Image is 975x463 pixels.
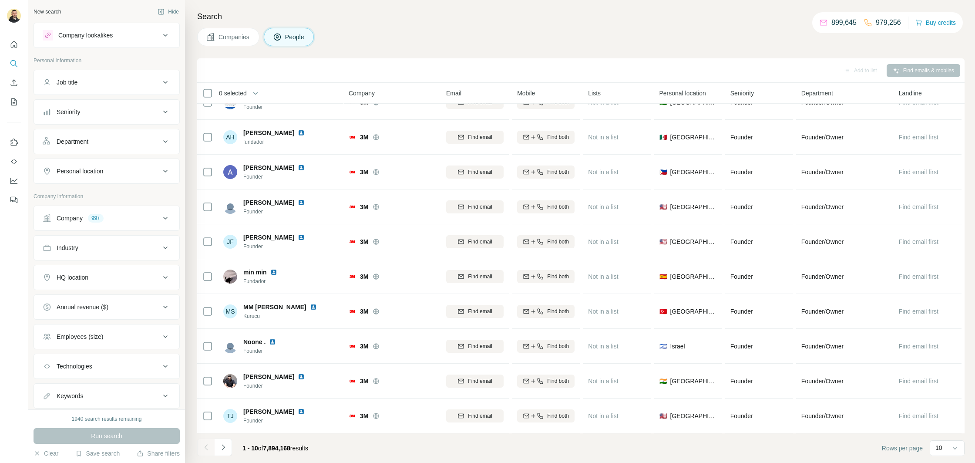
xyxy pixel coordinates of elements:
[243,277,288,285] span: Fundador
[517,270,575,283] button: Find both
[243,382,315,390] span: Founder
[588,378,618,385] span: Not in a list
[547,133,569,141] span: Find both
[298,234,305,241] img: LinkedIn logo
[298,129,305,136] img: LinkedIn logo
[360,133,368,142] span: 3M
[360,307,368,316] span: 3M
[243,173,315,181] span: Founder
[34,356,179,377] button: Technologies
[34,8,61,16] div: New search
[659,272,667,281] span: 🇪🇸
[270,269,277,276] img: LinkedIn logo
[243,303,306,311] span: MM [PERSON_NAME]
[57,108,80,116] div: Seniority
[446,131,504,144] button: Find email
[801,412,844,420] span: Founder/Owner
[7,154,21,169] button: Use Surfe API
[670,412,717,420] span: [GEOGRAPHIC_DATA]
[34,72,179,93] button: Job title
[670,377,717,385] span: [GEOGRAPHIC_DATA]
[588,238,618,245] span: Not in a list
[730,238,753,245] span: Founder
[243,407,294,416] span: [PERSON_NAME]
[915,17,956,29] button: Buy credits
[215,439,232,456] button: Navigate to next page
[801,342,844,351] span: Founder/Owner
[310,304,317,311] img: LinkedIn logo
[935,443,942,452] p: 10
[258,445,263,452] span: of
[34,267,179,288] button: HQ location
[7,75,21,91] button: Enrich CSV
[34,25,179,46] button: Company lookalikes
[223,235,237,249] div: JF
[243,338,266,346] span: Noone .
[243,233,294,242] span: [PERSON_NAME]
[58,31,113,40] div: Company lookalikes
[659,307,667,316] span: 🇹🇷
[349,412,356,419] img: Logo of 3M
[7,94,21,110] button: My lists
[446,305,504,318] button: Find email
[360,203,368,211] span: 3M
[899,412,938,419] span: Find email first
[899,99,938,106] span: Find email first
[730,89,754,98] span: Seniority
[899,134,938,141] span: Find email first
[588,203,618,210] span: Not in a list
[219,89,247,98] span: 0 selected
[243,103,339,111] span: Founder
[517,131,575,144] button: Find both
[349,238,356,245] img: Logo of 3M
[360,237,368,246] span: 3M
[547,168,569,176] span: Find both
[588,273,618,280] span: Not in a list
[7,56,21,71] button: Search
[243,243,315,250] span: Founder
[446,235,504,248] button: Find email
[517,375,575,388] button: Find both
[298,199,305,206] img: LinkedIn logo
[269,338,276,345] img: LinkedIn logo
[298,164,305,171] img: LinkedIn logo
[57,303,108,311] div: Annual revenue ($)
[243,347,286,355] span: Founder
[659,89,706,98] span: Personal location
[34,449,58,458] button: Clear
[223,200,237,214] img: Avatar
[730,203,753,210] span: Founder
[349,308,356,315] img: Logo of 3M
[801,377,844,385] span: Founder/Owner
[517,340,575,353] button: Find both
[7,9,21,23] img: Avatar
[34,385,179,406] button: Keywords
[243,268,267,277] span: min min
[468,308,492,315] span: Find email
[517,89,535,98] span: Mobile
[34,101,179,122] button: Seniority
[659,412,667,420] span: 🇺🇸
[34,237,179,258] button: Industry
[137,449,180,458] button: Share filters
[468,168,492,176] span: Find email
[899,203,938,210] span: Find email first
[899,169,938,176] span: Find email first
[285,33,305,41] span: People
[57,137,88,146] div: Department
[360,412,368,420] span: 3M
[34,326,179,347] button: Employees (size)
[360,272,368,281] span: 3M
[547,342,569,350] span: Find both
[730,343,753,350] span: Founder
[75,449,120,458] button: Save search
[57,214,83,223] div: Company
[243,208,315,216] span: Founder
[446,89,461,98] span: Email
[446,200,504,213] button: Find email
[243,198,294,207] span: [PERSON_NAME]
[34,57,180,64] p: Personal information
[801,168,844,176] span: Founder/Owner
[670,203,717,211] span: [GEOGRAPHIC_DATA]
[360,168,368,176] span: 3M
